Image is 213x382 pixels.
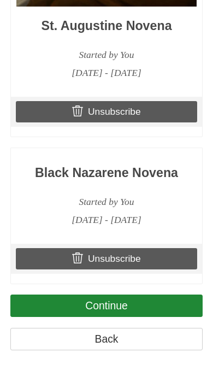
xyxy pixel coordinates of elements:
[10,295,202,317] a: Continue
[16,193,197,211] div: Started by You
[16,166,197,180] h3: Black Nazarene Novena
[16,64,197,82] div: [DATE] - [DATE]
[16,101,197,122] a: Unsubscribe
[16,211,197,229] div: [DATE] - [DATE]
[10,328,202,350] a: Back
[16,46,197,64] div: Started by You
[16,248,197,269] a: Unsubscribe
[16,19,197,33] h3: St. Augustine Novena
